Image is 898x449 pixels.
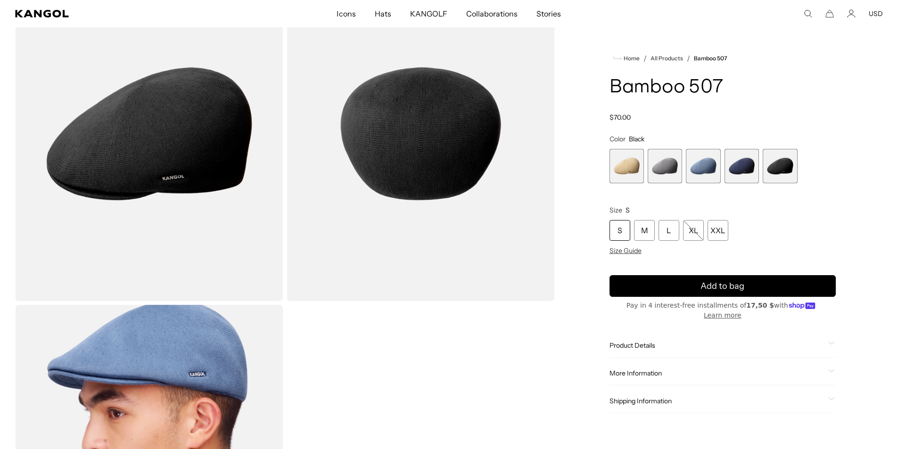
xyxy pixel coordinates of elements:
[610,220,630,241] div: S
[694,55,727,62] a: Bamboo 507
[610,53,836,64] nav: breadcrumbs
[610,341,824,350] span: Product Details
[634,220,655,241] div: M
[700,280,744,293] span: Add to bag
[651,55,683,62] a: All Products
[610,77,836,98] h1: Bamboo 507
[686,149,720,183] div: 3 of 5
[610,397,824,405] span: Shipping Information
[629,135,644,143] span: Black
[659,220,679,241] div: L
[610,246,642,255] span: Size Guide
[613,54,640,63] a: Home
[610,206,622,214] span: Size
[610,369,824,377] span: More Information
[610,275,836,297] button: Add to bag
[725,149,759,183] div: 4 of 5
[869,9,883,18] button: USD
[648,149,682,183] label: Charcoal
[708,220,728,241] div: XXL
[763,149,797,183] label: Black
[725,149,759,183] label: Dark Blue
[15,10,223,17] a: Kangol
[825,9,834,18] button: Cart
[763,149,797,183] div: 5 of 5
[683,53,690,64] li: /
[683,220,704,241] div: XL
[610,149,644,183] label: Beige
[847,9,856,18] a: Account
[622,55,640,62] span: Home
[610,113,631,122] span: $70.00
[626,206,630,214] span: S
[686,149,720,183] label: DENIM BLUE
[648,149,682,183] div: 2 of 5
[640,53,647,64] li: /
[804,9,812,18] summary: Search here
[610,135,626,143] span: Color
[610,149,644,183] div: 1 of 5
